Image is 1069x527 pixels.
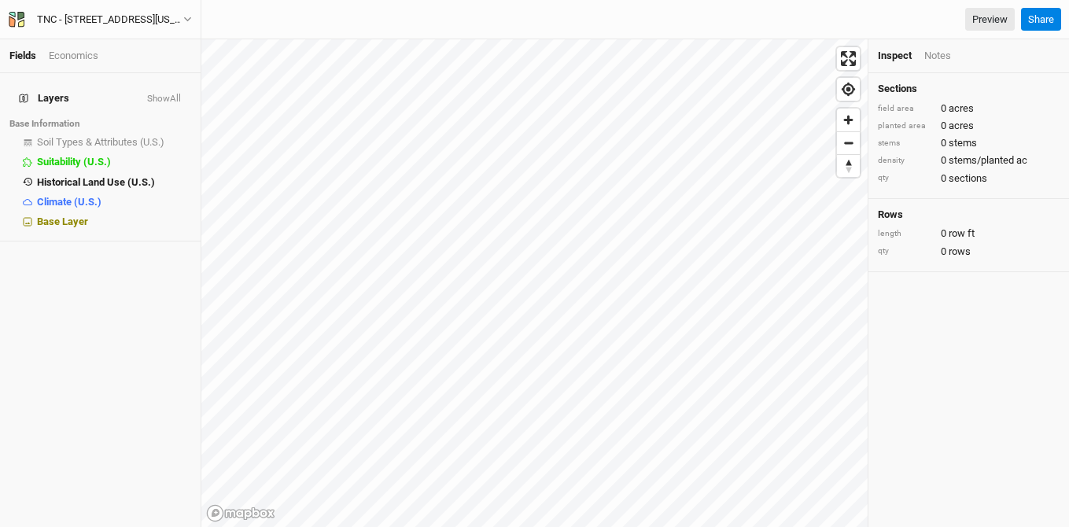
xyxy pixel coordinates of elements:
[19,92,69,105] span: Layers
[949,227,975,241] span: row ft
[9,50,36,61] a: Fields
[837,109,860,131] button: Zoom in
[878,101,1060,116] div: 0
[878,245,933,257] div: qty
[37,216,88,227] span: Base Layer
[878,172,933,184] div: qty
[965,8,1015,31] a: Preview
[949,136,977,150] span: stems
[949,171,987,186] span: sections
[949,101,974,116] span: acres
[878,136,1060,150] div: 0
[949,119,974,133] span: acres
[37,12,183,28] div: TNC - 17072 County Road 155, Watertown, New York 13601, United States
[1021,8,1061,31] button: Share
[837,78,860,101] button: Find my location
[878,208,1060,221] h4: Rows
[837,47,860,70] button: Enter fullscreen
[878,83,1060,95] h4: Sections
[49,49,98,63] div: Economics
[146,94,182,105] button: ShowAll
[837,132,860,154] span: Zoom out
[878,103,933,115] div: field area
[37,176,155,188] span: Historical Land Use (U.S.)
[878,138,933,149] div: stems
[837,155,860,177] span: Reset bearing to north
[878,171,1060,186] div: 0
[37,196,101,208] span: Climate (U.S.)
[949,153,1027,168] span: stems/planted ac
[37,156,111,168] span: Suitability (U.S.)
[949,245,971,259] span: rows
[878,245,1060,259] div: 0
[206,504,275,522] a: Mapbox logo
[878,228,933,240] div: length
[878,49,912,63] div: Inspect
[37,196,191,208] div: Climate (U.S.)
[837,154,860,177] button: Reset bearing to north
[37,136,191,149] div: Soil Types & Attributes (U.S.)
[878,119,1060,133] div: 0
[37,136,164,148] span: Soil Types & Attributes (U.S.)
[878,153,1060,168] div: 0
[37,216,191,228] div: Base Layer
[37,156,191,168] div: Suitability (U.S.)
[37,12,183,28] div: TNC - [STREET_ADDRESS][US_STATE]
[878,155,933,167] div: density
[924,49,951,63] div: Notes
[8,11,193,28] button: TNC - [STREET_ADDRESS][US_STATE]
[878,227,1060,241] div: 0
[878,120,933,132] div: planted area
[37,176,191,189] div: Historical Land Use (U.S.)
[837,131,860,154] button: Zoom out
[201,39,868,527] canvas: Map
